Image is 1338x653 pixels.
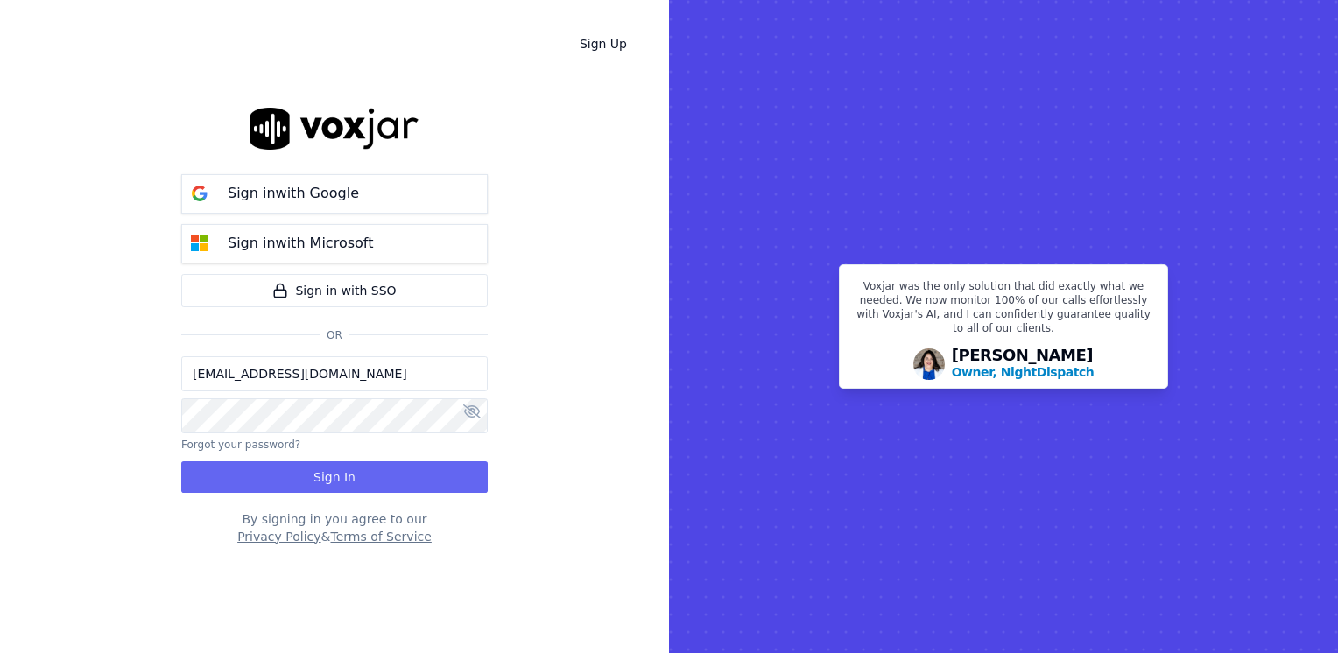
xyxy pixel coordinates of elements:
[181,224,488,263] button: Sign inwith Microsoft
[850,279,1157,342] p: Voxjar was the only solution that did exactly what we needed. We now monitor 100% of our calls ef...
[182,226,217,261] img: microsoft Sign in button
[566,28,641,60] a: Sign Up
[181,438,300,452] button: Forgot your password?
[181,274,488,307] a: Sign in with SSO
[181,461,488,493] button: Sign In
[913,348,945,380] img: Avatar
[237,528,320,545] button: Privacy Policy
[228,233,373,254] p: Sign in with Microsoft
[228,183,359,204] p: Sign in with Google
[250,108,419,149] img: logo
[330,528,431,545] button: Terms of Service
[320,328,349,342] span: Or
[181,356,488,391] input: Email
[952,348,1095,381] div: [PERSON_NAME]
[181,510,488,545] div: By signing in you agree to our &
[952,363,1095,381] p: Owner, NightDispatch
[182,176,217,211] img: google Sign in button
[181,174,488,214] button: Sign inwith Google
